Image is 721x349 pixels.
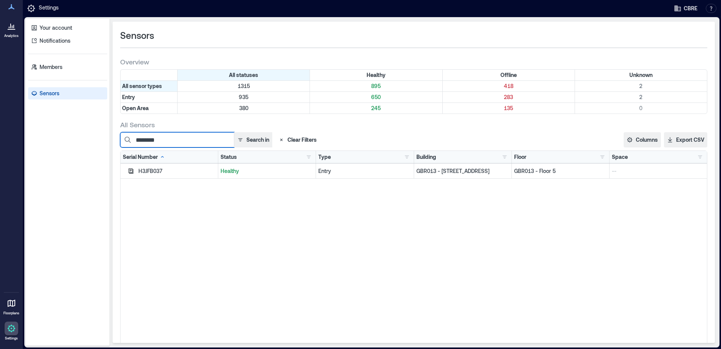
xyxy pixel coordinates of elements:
[416,167,509,175] p: GBR013 - [STREET_ADDRESS]
[121,81,178,91] div: All sensor types
[576,82,705,90] p: 2
[311,82,440,90] p: 895
[575,103,707,114] div: Filter by Type: Open Area & Status: Unknown (0 sensors)
[443,92,575,102] div: Filter by Type: Entry & Status: Offline
[28,61,107,73] a: Members
[28,22,107,34] a: Your account
[123,153,165,161] div: Serial Number
[179,93,308,101] p: 935
[3,311,19,315] p: Floorplans
[443,103,575,114] div: Filter by Type: Open Area & Status: Offline
[443,70,575,80] div: Filter by Status: Offline
[2,319,21,343] a: Settings
[121,92,178,102] div: Filter by Type: Entry
[4,34,19,38] p: Analytics
[612,153,628,161] div: Space
[121,103,178,114] div: Filter by Type: Open Area
[514,167,607,175] p: GBR013 - Floor 5
[576,93,705,101] p: 2
[179,82,308,90] p: 1315
[318,167,411,175] div: Entry
[1,294,22,318] a: Floorplans
[318,153,331,161] div: Type
[311,104,440,112] p: 245
[179,104,308,112] p: 380
[664,132,707,147] button: Export CSV
[120,120,155,129] span: All Sensors
[138,167,216,175] div: H3JFB037
[40,37,70,45] p: Notifications
[310,70,442,80] div: Filter by Status: Healthy
[575,70,707,80] div: Filter by Status: Unknown
[28,87,107,99] a: Sensors
[310,92,442,102] div: Filter by Type: Entry & Status: Healthy
[311,93,440,101] p: 650
[444,104,573,112] p: 135
[40,90,59,97] p: Sensors
[684,5,697,12] span: CBRE
[178,70,310,80] div: All statuses
[120,57,149,66] span: Overview
[576,104,705,112] p: 0
[221,167,313,175] p: Healthy
[275,132,320,147] button: Clear Filters
[28,35,107,47] a: Notifications
[416,153,436,161] div: Building
[514,153,526,161] div: Floor
[612,167,705,175] p: --
[624,132,661,147] button: Columns
[120,29,154,42] span: Sensors
[5,336,18,341] p: Settings
[444,93,573,101] p: 283
[575,92,707,102] div: Filter by Type: Entry & Status: Unknown
[310,103,442,114] div: Filter by Type: Open Area & Status: Healthy
[40,63,62,71] p: Members
[2,17,21,40] a: Analytics
[672,2,700,14] button: CBRE
[40,24,72,32] p: Your account
[39,4,59,13] p: Settings
[234,132,272,147] button: Search in
[221,153,237,161] div: Status
[444,82,573,90] p: 418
